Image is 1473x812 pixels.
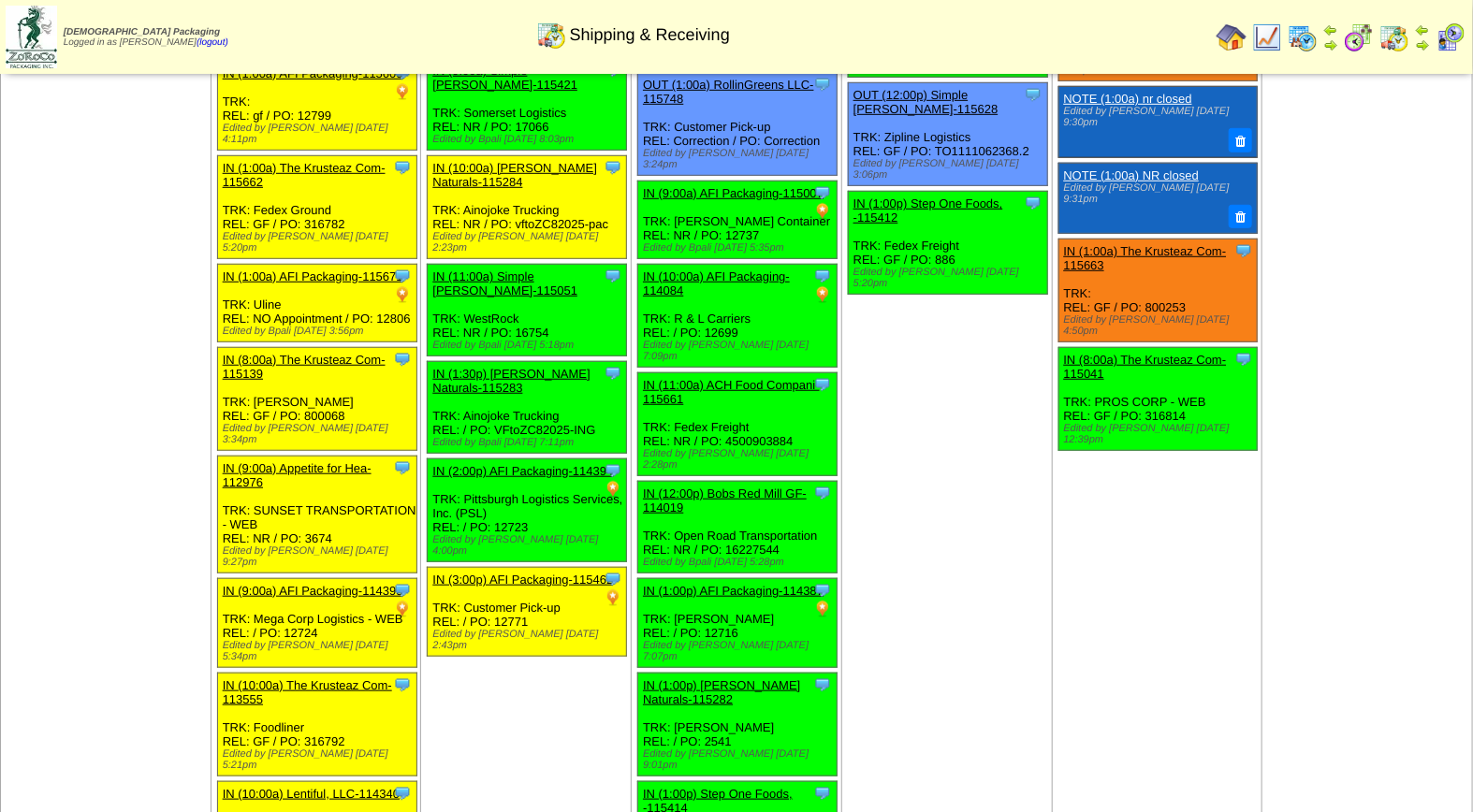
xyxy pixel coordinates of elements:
[853,196,1003,225] a: IN (1:00p) Step One Foods, -115412
[393,581,412,600] img: Tooltip
[1064,423,1258,445] div: Edited by [PERSON_NAME] [DATE] 12:39pm
[223,353,386,381] a: IN (8:00a) The Krusteaz Com-115139
[1436,22,1466,52] img: calendarcustomer.gif
[1064,182,1250,205] div: Edited by [PERSON_NAME] [DATE] 9:31pm
[428,156,627,259] div: TRK: Ainojoke Trucking REL: NR / PO: vftoZC82025-pac
[643,640,837,662] div: Edited by [PERSON_NAME] [DATE] 7:07pm
[1415,22,1430,37] img: arrowleft.gif
[570,25,730,45] span: Shipping & Receiving
[428,568,627,657] div: TRK: Customer Pick-up REL: / PO: 12771
[217,674,416,776] div: TRK: Foodliner REL: GF / PO: 316792
[638,373,838,476] div: TRK: Fedex Freight REL: NR / PO: 4500903884
[428,362,627,454] div: TRK: Ainojoke Trucking REL: / PO: VFtoZC82025-ING
[428,59,627,151] div: TRK: Somerset Logistics REL: NR / PO: 17066
[1024,194,1043,212] img: Tooltip
[432,161,597,189] a: IN (10:00a) [PERSON_NAME] Naturals-115284
[393,82,412,101] img: PO
[1234,350,1253,369] img: Tooltip
[813,183,832,202] img: Tooltip
[6,6,57,68] img: zoroco-logo-small.webp
[1252,22,1282,52] img: line_graph.gif
[1064,168,1200,182] a: NOTE (1:00a) NR closed
[1064,106,1250,128] div: Edited by [PERSON_NAME] [DATE] 9:30pm
[848,83,1047,186] div: TRK: Zipline Logistics REL: GF / PO: TO1111062368.2
[223,461,372,489] a: IN (9:00a) Appetite for Hea-112976
[432,573,613,587] a: IN (3:00p) AFI Packaging-115462
[638,579,838,668] div: TRK: [PERSON_NAME] REL: / PO: 12716
[604,158,622,177] img: Tooltip
[1229,205,1253,229] button: Delete Note
[1064,244,1227,272] a: IN (1:00a) The Krusteaz Com-115663
[217,62,416,151] div: TRK: REL: gf / PO: 12799
[1344,22,1374,52] img: calendarblend.gif
[638,674,838,776] div: TRK: [PERSON_NAME] REL: / PO: 2541
[604,570,622,588] img: Tooltip
[853,267,1047,289] div: Edited by [PERSON_NAME] [DATE] 5:20pm
[432,437,626,448] div: Edited by Bpali [DATE] 7:11pm
[223,678,392,706] a: IN (10:00a) The Krusteaz Com-113555
[223,640,416,662] div: Edited by [PERSON_NAME] [DATE] 5:34pm
[217,457,416,573] div: TRK: SUNSET TRANSPORTATION - WEB REL: NR / PO: 3674
[393,158,412,177] img: Tooltip
[393,285,412,304] img: PO
[643,584,824,598] a: IN (1:00p) AFI Packaging-114387
[393,675,412,694] img: Tooltip
[813,675,832,694] img: Tooltip
[432,629,626,651] div: Edited by [PERSON_NAME] [DATE] 2:43pm
[643,148,837,170] div: Edited by [PERSON_NAME] [DATE] 3:24pm
[393,458,412,477] img: Tooltip
[604,480,622,499] img: PO
[223,787,400,801] a: IN (10:00a) Lentiful, LLC-114340
[638,181,838,259] div: TRK: [PERSON_NAME] Container REL: NR / PO: 12737
[1288,22,1318,52] img: calendarprod.gif
[223,231,416,254] div: Edited by [PERSON_NAME] [DATE] 5:20pm
[432,534,626,557] div: Edited by [PERSON_NAME] [DATE] 4:00pm
[223,161,386,189] a: IN (1:00a) The Krusteaz Com-115662
[223,584,403,598] a: IN (9:00a) AFI Packaging-114395
[813,75,832,94] img: Tooltip
[643,557,837,568] div: Edited by Bpali [DATE] 5:28pm
[813,784,832,803] img: Tooltip
[813,267,832,285] img: Tooltip
[217,348,416,451] div: TRK: [PERSON_NAME] REL: GF / PO: 800068
[428,265,627,356] div: TRK: WestRock REL: NR / PO: 16754
[64,27,220,37] span: [DEMOGRAPHIC_DATA] Packaging
[813,600,832,618] img: PO
[1064,353,1227,381] a: IN (8:00a) The Krusteaz Com-115041
[1058,348,1258,451] div: TRK: PROS CORP - WEB REL: GF / PO: 316814
[1024,85,1043,104] img: Tooltip
[64,27,228,48] span: Logged in as [PERSON_NAME]
[223,545,416,568] div: Edited by [PERSON_NAME] [DATE] 9:27pm
[643,242,837,254] div: Edited by Bpali [DATE] 5:35pm
[643,448,837,471] div: Edited by [PERSON_NAME] [DATE] 2:28pm
[432,231,626,254] div: Edited by [PERSON_NAME] [DATE] 2:23pm
[853,158,1047,181] div: Edited by [PERSON_NAME] [DATE] 3:06pm
[1064,92,1192,106] a: NOTE (1:00a) nr closed
[217,265,416,342] div: TRK: Uline REL: NO Appointment / PO: 12806
[638,265,838,368] div: TRK: R & L Carriers REL: / PO: 12699
[223,123,416,145] div: Edited by [PERSON_NAME] [DATE] 4:11pm
[1229,128,1253,152] button: Delete Note
[217,156,416,259] div: TRK: Fedex Ground REL: GF / PO: 316782
[638,73,838,176] div: TRK: Customer Pick-up REL: Correction / PO: Correction
[1323,22,1338,37] img: arrowleft.gif
[217,579,416,668] div: TRK: Mega Corp Logistics - WEB REL: / PO: 12724
[813,202,832,221] img: PO
[432,134,626,145] div: Edited by Bpali [DATE] 8:03pm
[643,78,814,106] a: OUT (1:00a) RollinGreens LLC-115748
[432,340,626,351] div: Edited by Bpali [DATE] 5:18pm
[848,192,1047,295] div: TRK: Fedex Freight REL: GF / PO: 886
[393,600,412,618] img: PO
[197,37,228,48] a: (logout)
[813,375,832,394] img: Tooltip
[813,484,832,502] img: Tooltip
[393,350,412,369] img: Tooltip
[638,482,838,573] div: TRK: Open Road Transportation REL: NR / PO: 16227544
[604,588,622,607] img: PO
[1058,239,1258,342] div: TRK: REL: GF / PO: 800253
[643,186,824,200] a: IN (9:00a) AFI Packaging-115007
[1415,37,1430,52] img: arrowright.gif
[428,459,627,562] div: TRK: Pittsburgh Logistics Services, Inc. (PSL) REL: / PO: 12723
[536,20,566,50] img: calendarinout.gif
[813,581,832,600] img: Tooltip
